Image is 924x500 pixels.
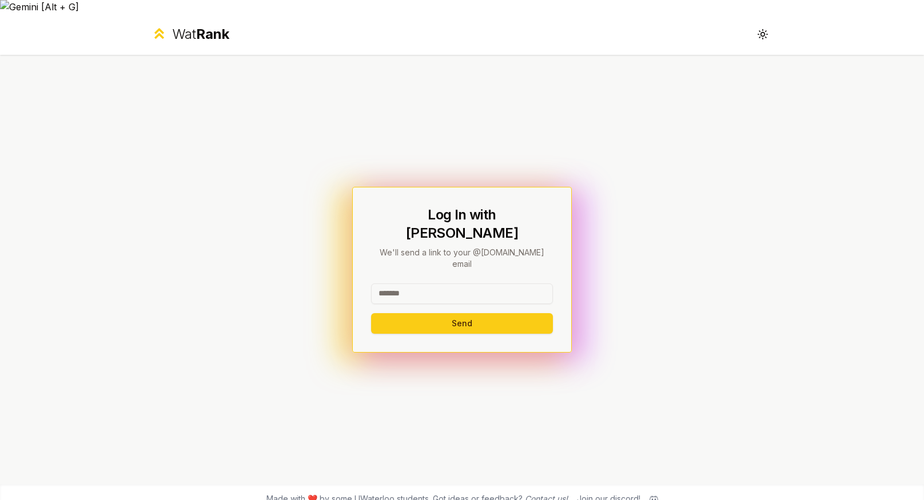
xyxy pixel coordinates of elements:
span: Rank [196,26,229,42]
p: We'll send a link to your @[DOMAIN_NAME] email [371,247,553,270]
div: Wat [172,25,229,43]
a: WatRank [151,25,229,43]
h1: Log In with [PERSON_NAME] [371,206,553,242]
button: Send [371,313,553,334]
